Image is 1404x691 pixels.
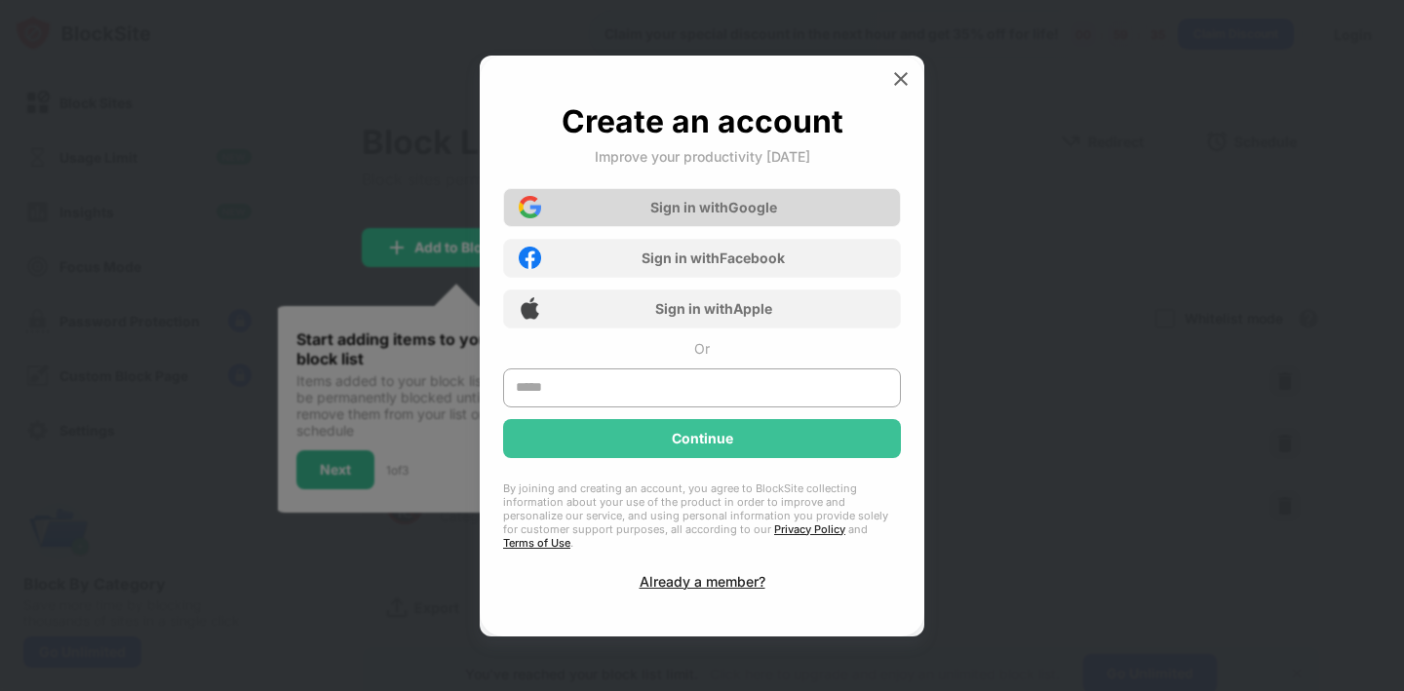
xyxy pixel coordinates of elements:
[519,247,541,269] img: facebook-icon.png
[503,481,901,550] div: By joining and creating an account, you agree to BlockSite collecting information about your use ...
[655,300,772,317] div: Sign in with Apple
[774,522,845,536] a: Privacy Policy
[503,536,570,550] a: Terms of Use
[595,148,810,165] div: Improve your productivity [DATE]
[642,250,785,266] div: Sign in with Facebook
[640,573,765,590] div: Already a member?
[650,199,777,215] div: Sign in with Google
[562,102,843,140] div: Create an account
[672,431,733,446] div: Continue
[694,340,710,357] div: Or
[519,196,541,218] img: google-icon.png
[519,297,541,320] img: apple-icon.png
